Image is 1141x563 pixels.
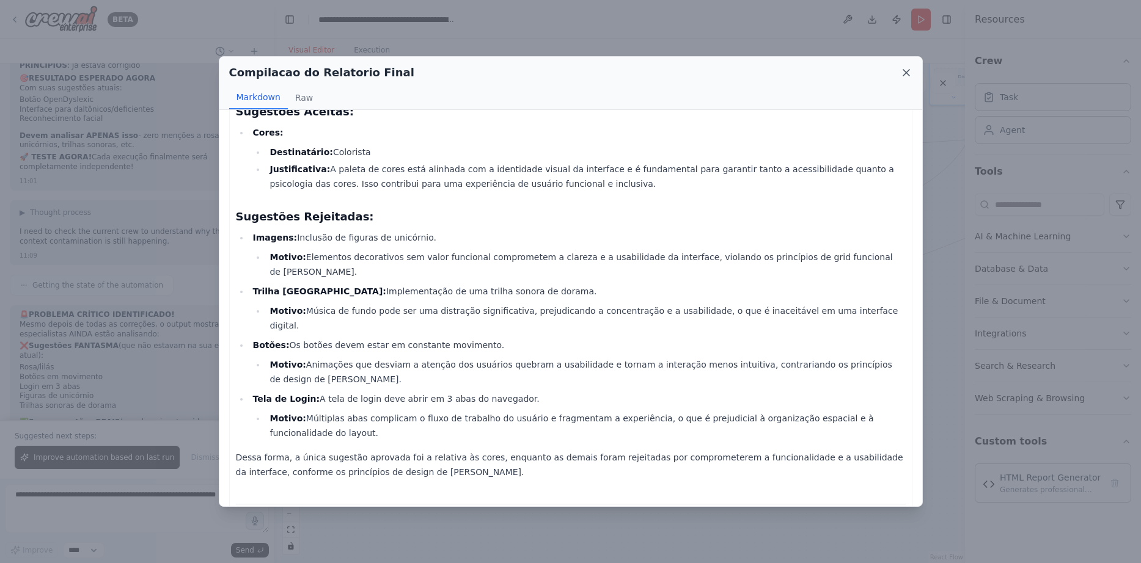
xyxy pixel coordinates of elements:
[252,286,386,296] strong: Trilha [GEOGRAPHIC_DATA]:
[270,147,332,157] strong: Destinatário:
[249,230,906,279] li: Inclusão de figuras de unicórnio.
[288,86,320,109] button: Raw
[229,86,288,109] button: Markdown
[252,394,320,404] strong: Tela de Login:
[249,391,906,440] li: A tela de login deve abrir em 3 abas do navegador.
[252,233,297,242] strong: Imagens:
[266,162,905,191] li: A paleta de cores está alinhada com a identidade visual da interface e é fundamental para garanti...
[270,306,306,316] strong: Motivo:
[249,284,906,333] li: Implementação de uma trilha sonora de dorama.
[236,208,906,225] h3: Sugestões Rejeitadas:
[266,145,905,159] li: Colorista
[236,103,906,120] h3: Sugestões Aceitas:
[266,303,905,333] li: Música de fundo pode ser uma distração significativa, prejudicando a concentração e a usabilidade...
[252,340,289,350] strong: Botões:
[236,450,906,479] p: Dessa forma, a única sugestão aprovada foi a relativa às cores, enquanto as demais foram rejeitad...
[266,411,905,440] li: Múltiplas abas complicam o fluxo de trabalho do usuário e fragmentam a experiência, o que é preju...
[270,252,306,262] strong: Motivo:
[266,357,905,387] li: Animações que desviam a atenção dos usuários quebram a usabilidade e tornam a interação menos int...
[270,164,330,174] strong: Justificativa:
[249,338,906,387] li: Os botões devem estar em constante movimento.
[252,128,283,137] strong: Cores:
[229,64,414,81] h2: Compilacao do Relatorio Final
[266,250,905,279] li: Elementos decorativos sem valor funcional comprometem a clareza e a usabilidade da interface, vio...
[270,413,306,423] strong: Motivo:
[270,360,306,369] strong: Motivo:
